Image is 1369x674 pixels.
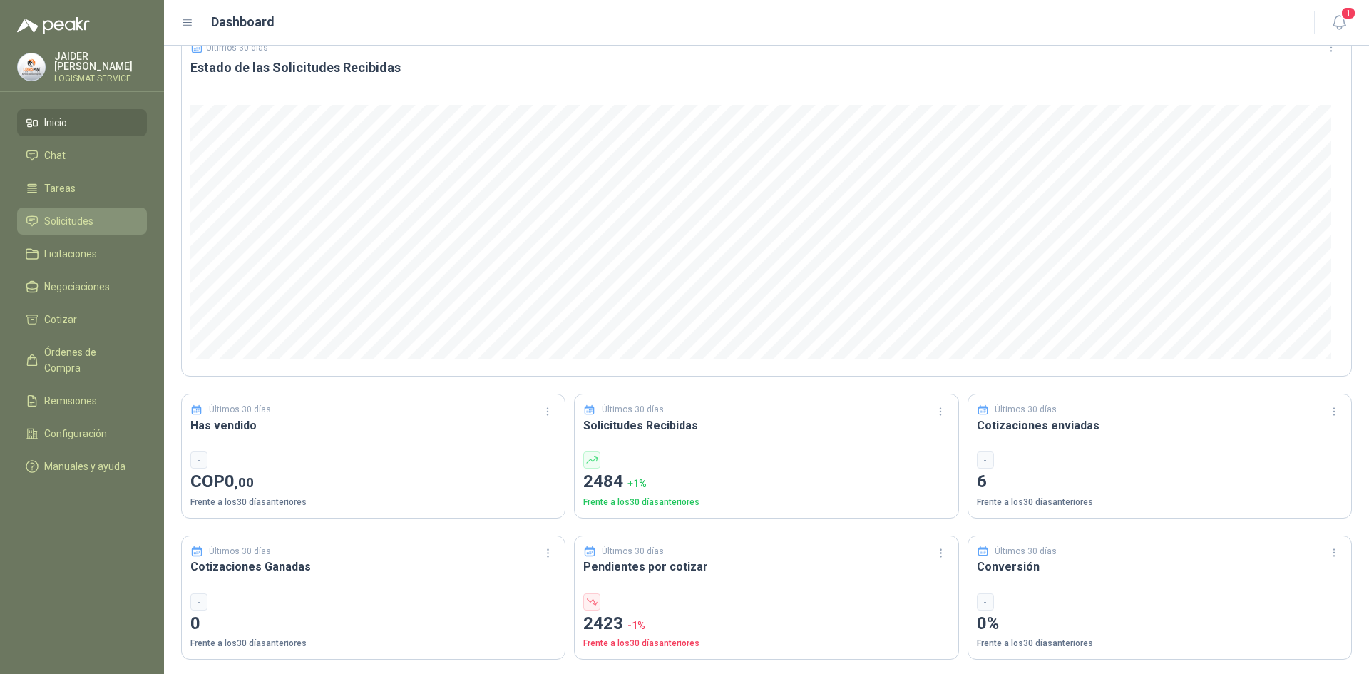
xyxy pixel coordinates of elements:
span: Tareas [44,180,76,196]
p: Últimos 30 días [602,403,664,417]
span: -1 % [627,620,645,631]
span: Negociaciones [44,279,110,295]
span: Configuración [44,426,107,441]
h3: Solicitudes Recibidas [583,417,949,434]
p: Últimos 30 días [995,545,1057,558]
span: Licitaciones [44,246,97,262]
p: COP [190,469,556,496]
p: 6 [977,469,1343,496]
div: - [190,593,207,611]
span: Cotizar [44,312,77,327]
h3: Conversión [977,558,1343,576]
p: Frente a los 30 días anteriores [977,637,1343,650]
h3: Has vendido [190,417,556,434]
span: Remisiones [44,393,97,409]
a: Inicio [17,109,147,136]
h3: Pendientes por cotizar [583,558,949,576]
span: Chat [44,148,66,163]
a: Órdenes de Compra [17,339,147,382]
p: Frente a los 30 días anteriores [190,496,556,509]
p: JAIDER [PERSON_NAME] [54,51,147,71]
a: Cotizar [17,306,147,333]
a: Manuales y ayuda [17,453,147,480]
span: Manuales y ayuda [44,459,125,474]
p: Últimos 30 días [209,545,271,558]
div: - [977,451,994,469]
h3: Cotizaciones enviadas [977,417,1343,434]
div: - [977,593,994,611]
span: Inicio [44,115,67,131]
p: Últimos 30 días [206,43,268,53]
p: LOGISMAT SERVICE [54,74,147,83]
img: Logo peakr [17,17,90,34]
a: Solicitudes [17,208,147,235]
span: Solicitudes [44,213,93,229]
p: 2423 [583,611,949,638]
div: - [190,451,207,469]
a: Remisiones [17,387,147,414]
h3: Cotizaciones Ganadas [190,558,556,576]
p: Frente a los 30 días anteriores [583,637,949,650]
a: Negociaciones [17,273,147,300]
span: ,00 [235,474,254,491]
h3: Estado de las Solicitudes Recibidas [190,59,1343,76]
span: + 1 % [627,478,647,489]
a: Configuración [17,420,147,447]
a: Tareas [17,175,147,202]
p: Frente a los 30 días anteriores [190,637,556,650]
p: 0% [977,611,1343,638]
img: Company Logo [18,53,45,81]
a: Chat [17,142,147,169]
p: Frente a los 30 días anteriores [977,496,1343,509]
a: Licitaciones [17,240,147,267]
p: 2484 [583,469,949,496]
p: Últimos 30 días [602,545,664,558]
span: Órdenes de Compra [44,344,133,376]
span: 0 [225,471,254,491]
span: 1 [1340,6,1356,20]
p: Últimos 30 días [209,403,271,417]
p: Últimos 30 días [995,403,1057,417]
p: 0 [190,611,556,638]
h1: Dashboard [211,12,275,32]
p: Frente a los 30 días anteriores [583,496,949,509]
button: 1 [1326,10,1352,36]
